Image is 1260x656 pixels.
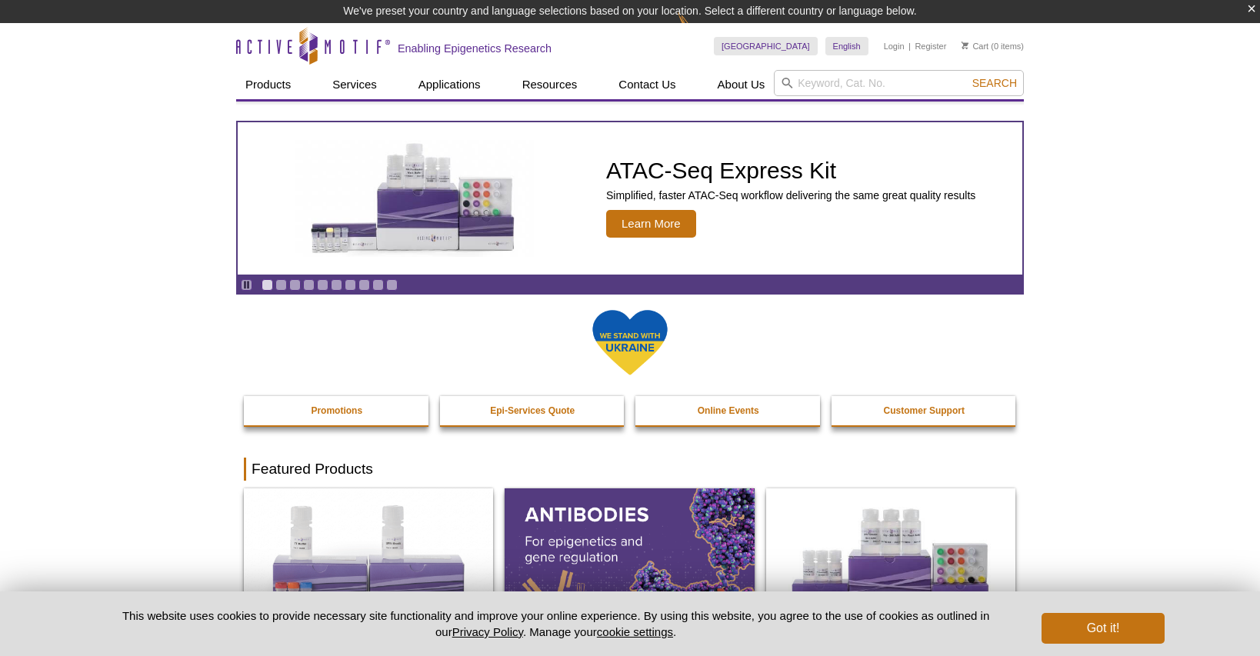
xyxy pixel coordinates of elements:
[358,279,370,291] a: Go to slide 8
[1042,613,1165,644] button: Got it!
[708,70,775,99] a: About Us
[409,70,490,99] a: Applications
[972,77,1017,89] span: Search
[774,70,1024,96] input: Keyword, Cat. No.
[490,405,575,416] strong: Epi-Services Quote
[95,608,1016,640] p: This website uses cookies to provide necessary site functionality and improve your online experie...
[962,42,968,49] img: Your Cart
[698,405,759,416] strong: Online Events
[962,41,988,52] a: Cart
[317,279,328,291] a: Go to slide 5
[244,488,493,639] img: DNA Library Prep Kit for Illumina
[635,396,822,425] a: Online Events
[372,279,384,291] a: Go to slide 9
[962,37,1024,55] li: (0 items)
[238,122,1022,275] a: ATAC-Seq Express Kit ATAC-Seq Express Kit Simplified, faster ATAC-Seq workflow delivering the sam...
[238,122,1022,275] article: ATAC-Seq Express Kit
[597,625,673,638] button: cookie settings
[606,159,975,182] h2: ATAC-Seq Express Kit
[678,12,718,48] img: Change Here
[289,279,301,291] a: Go to slide 3
[606,210,696,238] span: Learn More
[241,279,252,291] a: Toggle autoplay
[884,405,965,416] strong: Customer Support
[832,396,1018,425] a: Customer Support
[884,41,905,52] a: Login
[288,140,542,257] img: ATAC-Seq Express Kit
[908,37,911,55] li: |
[609,70,685,99] a: Contact Us
[244,396,430,425] a: Promotions
[386,279,398,291] a: Go to slide 10
[766,488,1015,639] img: CUT&Tag-IT® Express Assay Kit
[825,37,868,55] a: English
[303,279,315,291] a: Go to slide 4
[592,308,668,377] img: We Stand With Ukraine
[440,396,626,425] a: Epi-Services Quote
[331,279,342,291] a: Go to slide 6
[915,41,946,52] a: Register
[345,279,356,291] a: Go to slide 7
[244,458,1016,481] h2: Featured Products
[311,405,362,416] strong: Promotions
[323,70,386,99] a: Services
[398,42,552,55] h2: Enabling Epigenetics Research
[606,188,975,202] p: Simplified, faster ATAC-Seq workflow delivering the same great quality results
[275,279,287,291] a: Go to slide 2
[236,70,300,99] a: Products
[968,76,1022,90] button: Search
[262,279,273,291] a: Go to slide 1
[505,488,754,639] img: All Antibodies
[452,625,523,638] a: Privacy Policy
[714,37,818,55] a: [GEOGRAPHIC_DATA]
[513,70,587,99] a: Resources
